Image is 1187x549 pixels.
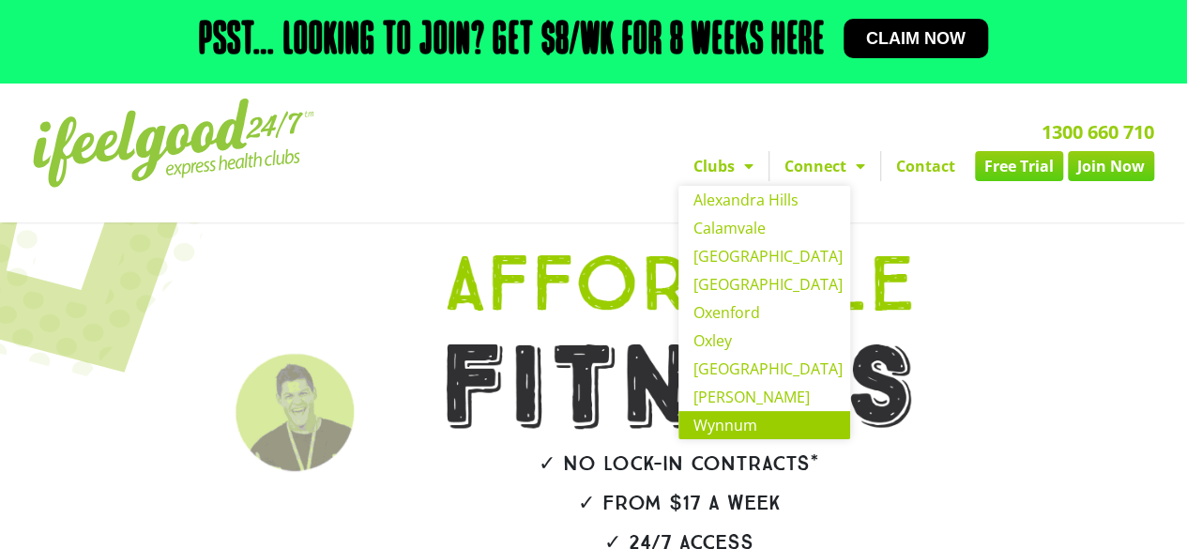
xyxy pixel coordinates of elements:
ul: Clubs [678,186,850,439]
a: [GEOGRAPHIC_DATA] [678,355,850,383]
a: Join Now [1068,151,1154,181]
a: Clubs [678,151,769,181]
a: Claim now [844,19,988,58]
a: [PERSON_NAME] [678,383,850,411]
a: Alexandra Hills [678,186,850,214]
a: Contact [881,151,970,181]
a: Oxley [678,327,850,355]
a: Free Trial [975,151,1063,181]
a: Connect [769,151,880,181]
h2: Psst… Looking to join? Get $8/wk for 8 weeks here [199,19,825,64]
h2: ✓ No lock-in contracts* [389,453,969,474]
span: Claim now [866,30,966,47]
a: Calamvale [678,214,850,242]
a: [GEOGRAPHIC_DATA] [678,242,850,270]
a: Wynnum [678,411,850,439]
nav: Menu [432,151,1154,181]
a: Oxenford [678,298,850,327]
h2: ✓ From $17 a week [389,493,969,513]
a: 1300 660 710 [1042,119,1154,145]
a: [GEOGRAPHIC_DATA] [678,270,850,298]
